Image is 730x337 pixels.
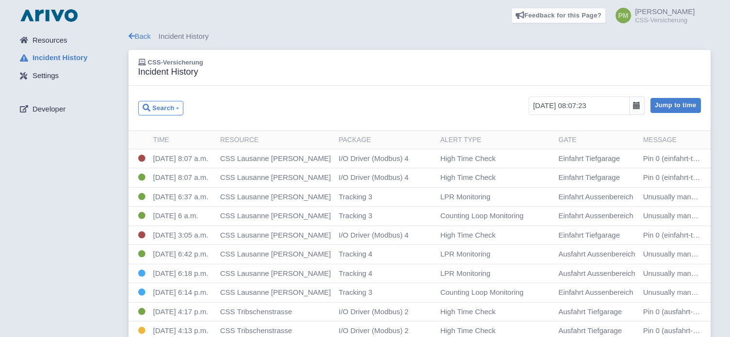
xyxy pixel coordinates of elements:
[138,101,183,116] button: Search
[339,193,372,201] span: Tracking 3
[220,211,331,220] span: CSS Lausanne [PERSON_NAME]
[153,231,209,239] span: [DATE] 3:05 a.m.
[339,307,408,316] span: I/O Driver (Modbus) 2
[635,17,695,23] small: CSS-Versicherung
[339,211,372,220] span: Tracking 3
[635,7,695,16] span: [PERSON_NAME]
[558,173,620,181] span: Einfahrt Tiefgarage
[339,231,408,239] span: I/O Driver (Modbus) 4
[153,250,209,258] span: [DATE] 6:42 p.m.
[440,193,490,201] span: LPR Monitoring
[440,154,496,162] span: High Time Check
[12,67,129,85] a: Settings
[32,35,67,46] span: Resources
[440,173,496,181] span: High Time Check
[12,49,129,67] a: Incident History
[129,31,711,42] div: Incident History
[18,8,80,23] img: logo
[339,250,372,258] span: Tracking 4
[440,269,490,277] span: LPR Monitoring
[511,8,606,23] a: Feedback for this Page?
[220,250,331,258] span: CSS Lausanne [PERSON_NAME]
[153,211,198,220] span: [DATE] 6 a.m.
[220,288,331,296] span: CSS Lausanne [PERSON_NAME]
[12,100,129,118] a: Developer
[138,67,203,78] h3: Incident History
[220,307,292,316] span: CSS Tribschenstrasse
[153,288,209,296] span: [DATE] 6:14 p.m.
[220,154,331,162] span: CSS Lausanne [PERSON_NAME]
[153,193,209,201] span: [DATE] 6:37 a.m.
[440,288,524,296] span: Counting Loop Monitoring
[339,288,372,296] span: Tracking 3
[220,231,331,239] span: CSS Lausanne [PERSON_NAME]
[558,231,620,239] span: Einfahrt Tiefgarage
[339,173,408,181] span: I/O Driver (Modbus) 4
[650,98,701,113] button: Jump to time
[220,173,331,181] span: CSS Lausanne [PERSON_NAME]
[440,250,490,258] span: LPR Monitoring
[153,326,209,335] span: [DATE] 4:13 p.m.
[335,131,436,149] th: Package
[558,307,622,316] span: Ausfahrt Tiefgarage
[149,131,216,149] th: Time
[153,154,209,162] span: [DATE] 8:07 a.m.
[148,59,203,66] span: CSS-Versicherung
[339,326,408,335] span: I/O Driver (Modbus) 2
[610,8,695,23] a: [PERSON_NAME] CSS-Versicherung
[129,32,151,40] a: Back
[558,269,635,277] span: Ausfahrt Aussenbereich
[32,70,59,81] span: Settings
[440,231,496,239] span: High Time Check
[216,131,335,149] th: Resource
[558,326,622,335] span: Ausfahrt Tiefgarage
[220,193,331,201] span: CSS Lausanne [PERSON_NAME]
[554,131,639,149] th: Gate
[440,307,496,316] span: High Time Check
[558,288,633,296] span: Einfahrt Aussenbereich
[440,211,524,220] span: Counting Loop Monitoring
[558,211,633,220] span: Einfahrt Aussenbereich
[339,269,372,277] span: Tracking 4
[339,154,408,162] span: I/O Driver (Modbus) 4
[440,326,496,335] span: High Time Check
[32,52,87,64] span: Incident History
[153,173,209,181] span: [DATE] 8:07 a.m.
[529,96,630,115] input: (optional)
[153,307,209,316] span: [DATE] 4:17 p.m.
[558,193,633,201] span: Einfahrt Aussenbereich
[558,250,635,258] span: Ausfahrt Aussenbereich
[220,269,331,277] span: CSS Lausanne [PERSON_NAME]
[12,31,129,49] a: Resources
[558,154,620,162] span: Einfahrt Tiefgarage
[220,326,292,335] span: CSS Tribschenstrasse
[639,131,711,149] th: Message
[437,131,555,149] th: Alert Type
[32,104,65,115] span: Developer
[153,269,209,277] span: [DATE] 6:18 p.m.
